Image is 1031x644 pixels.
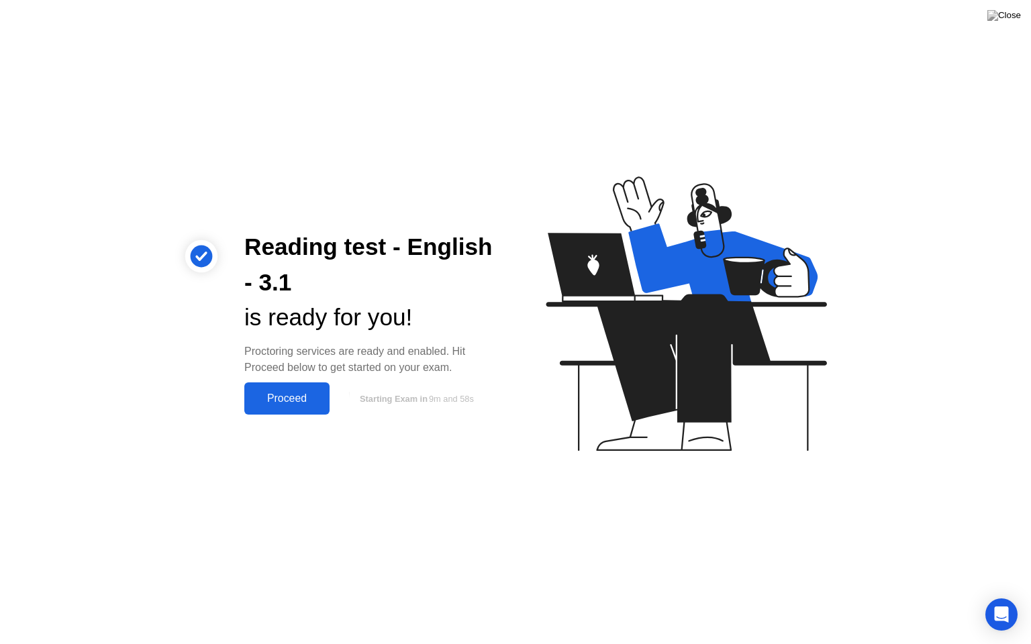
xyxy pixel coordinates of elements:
div: Proctoring services are ready and enabled. Hit Proceed below to get started on your exam. [244,343,494,376]
button: Starting Exam in9m and 58s [336,386,494,411]
div: Proceed [248,392,326,405]
button: Proceed [244,382,330,415]
div: Open Intercom Messenger [985,598,1018,631]
div: Reading test - English - 3.1 [244,229,494,301]
div: is ready for you! [244,300,494,335]
span: 9m and 58s [429,394,474,404]
img: Close [987,10,1021,21]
